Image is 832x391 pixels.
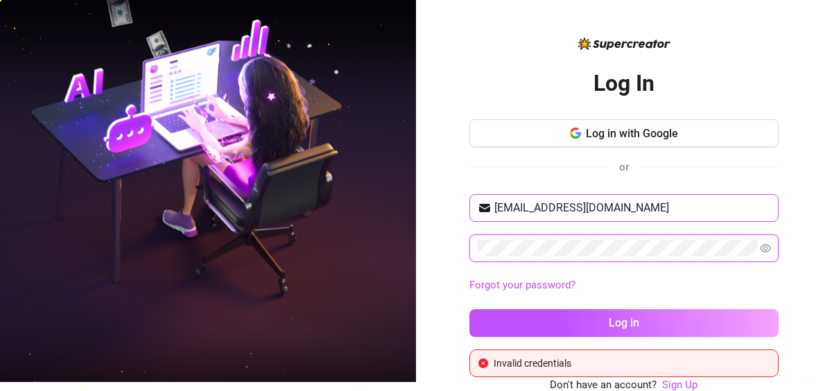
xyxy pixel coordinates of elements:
a: Forgot your password? [469,279,575,291]
span: eye [760,243,771,254]
button: Log in with Google [469,119,779,147]
a: Forgot your password? [469,277,779,294]
div: Invalid credentials [494,356,770,371]
img: logo-BBDzfeDw.svg [578,37,670,50]
input: Your email [494,200,770,216]
button: Log in [469,309,779,337]
span: close-circle [478,358,488,368]
span: Log in with Google [587,127,679,140]
span: or [619,161,629,173]
span: Log in [609,316,639,329]
h2: Log In [593,69,655,98]
a: Sign Up [663,379,698,391]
